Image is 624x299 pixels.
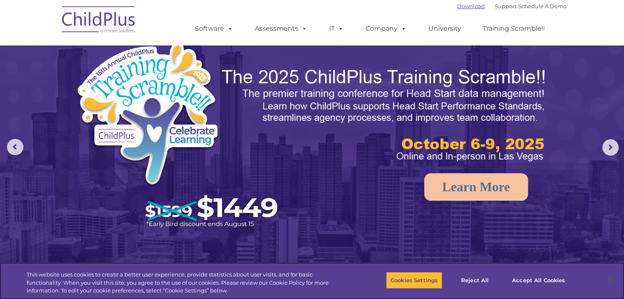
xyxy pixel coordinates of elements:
a: Company [357,20,415,37]
button: Accept All Cookies [507,272,569,289]
img: ChildPlus by Procare Solutions [58,0,140,41]
a: University [420,20,469,37]
font: | [457,3,567,9]
a: Schedule A Demo [518,3,567,9]
a: Training Scramble!! [475,20,553,37]
a: Support [495,3,517,9]
a: Software [187,20,241,37]
button: Close [602,271,620,289]
a: Learn More [424,173,528,201]
a: Assessments [247,20,315,37]
button: Reject All [449,272,501,289]
a: Download [457,3,485,9]
div: This website uses cookies to create a better user experience, provide statistics about user visit... [27,271,343,295]
a: IT [321,20,352,37]
button: Cookies Settings [386,272,442,289]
